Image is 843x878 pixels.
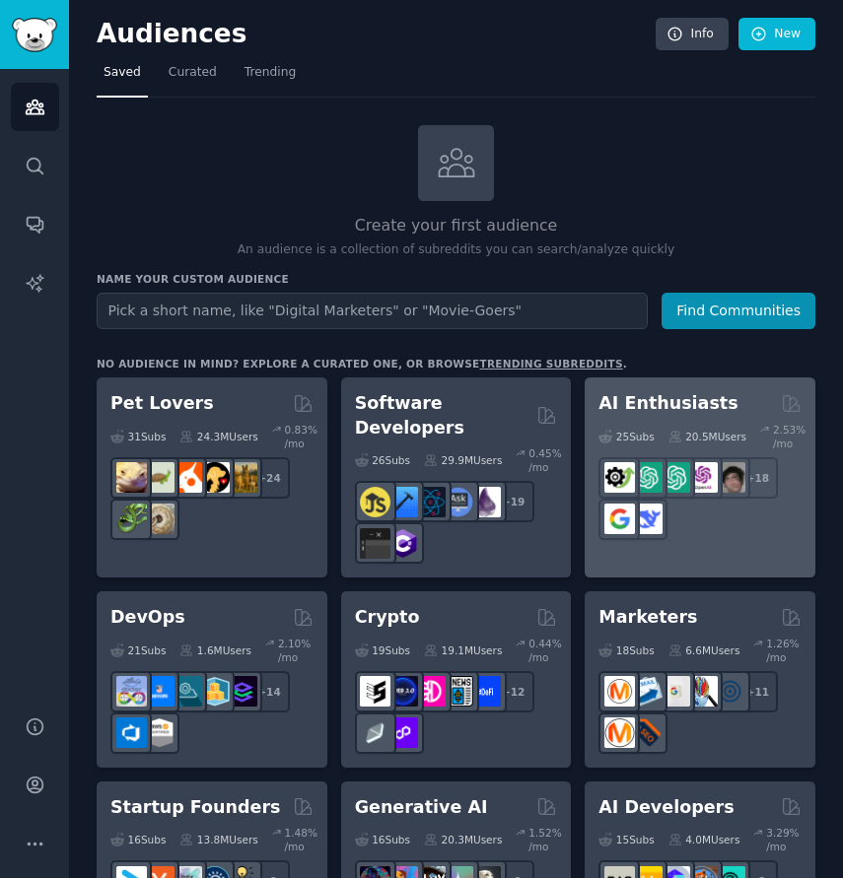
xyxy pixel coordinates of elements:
[97,57,148,98] a: Saved
[604,462,635,493] img: AItoolsCatalog
[97,214,815,238] h2: Create your first audience
[598,637,654,664] div: 18 Sub s
[360,487,390,517] img: learnjavascript
[110,795,280,820] h2: Startup Founders
[285,826,322,853] div: 1.48 % /mo
[479,358,622,370] a: trending subreddits
[660,676,690,707] img: googleads
[144,717,175,748] img: AWS_Certified_Experts
[355,446,410,474] div: 26 Sub s
[199,676,230,707] img: aws_cdk
[179,423,257,450] div: 24.3M Users
[738,18,815,51] a: New
[227,676,257,707] img: PlatformEngineers
[528,637,566,664] div: 0.44 % /mo
[604,717,635,748] img: content_marketing
[104,64,141,82] span: Saved
[285,423,322,450] div: 0.83 % /mo
[116,462,147,493] img: leopardgeckos
[97,241,815,259] p: An audience is a collection of subreddits you can search/analyze quickly
[245,64,296,82] span: Trending
[248,457,290,499] div: + 24
[110,605,185,630] h2: DevOps
[766,826,804,853] div: 3.29 % /mo
[415,676,446,707] img: defiblockchain
[387,676,418,707] img: web3
[598,391,738,416] h2: AI Enthusiasts
[238,57,303,98] a: Trending
[199,462,230,493] img: PetAdvice
[355,826,410,853] div: 16 Sub s
[715,462,745,493] img: ArtificalIntelligence
[773,423,810,450] div: 2.53 % /mo
[360,528,390,559] img: software
[493,481,534,522] div: + 19
[660,462,690,493] img: chatgpt_prompts_
[715,676,745,707] img: OnlineMarketing
[598,605,697,630] h2: Marketers
[169,64,217,82] span: Curated
[598,795,734,820] h2: AI Developers
[360,717,390,748] img: ethfinance
[632,717,663,748] img: bigseo
[668,637,740,664] div: 6.6M Users
[528,826,566,853] div: 1.52 % /mo
[116,717,147,748] img: azuredevops
[632,504,663,534] img: DeepSeek
[110,391,214,416] h2: Pet Lovers
[97,293,648,329] input: Pick a short name, like "Digital Marketers" or "Movie-Goers"
[632,462,663,493] img: chatgpt_promptDesign
[528,446,566,474] div: 0.45 % /mo
[110,423,166,450] div: 31 Sub s
[598,423,654,450] div: 25 Sub s
[162,57,224,98] a: Curated
[97,357,627,371] div: No audience in mind? Explore a curated one, or browse .
[424,637,502,664] div: 19.1M Users
[179,637,251,664] div: 1.6M Users
[179,826,257,853] div: 13.8M Users
[110,637,166,664] div: 21 Sub s
[355,795,488,820] h2: Generative AI
[355,637,410,664] div: 19 Sub s
[387,717,418,748] img: 0xPolygon
[387,487,418,517] img: iOSProgramming
[687,676,718,707] img: MarketingResearch
[632,676,663,707] img: Emailmarketing
[355,391,530,439] h2: Software Developers
[737,457,778,499] div: + 18
[656,18,729,51] a: Info
[443,676,473,707] img: CryptoNews
[172,676,202,707] img: platformengineering
[424,826,502,853] div: 20.3M Users
[248,671,290,712] div: + 14
[604,676,635,707] img: AskMarketing
[172,462,202,493] img: cockatiel
[737,671,778,712] div: + 11
[97,272,815,286] h3: Name your custom audience
[144,676,175,707] img: DevOpsLinks
[415,487,446,517] img: reactnative
[116,504,147,534] img: herpetology
[278,637,316,664] div: 2.10 % /mo
[110,826,166,853] div: 16 Sub s
[387,528,418,559] img: csharp
[424,446,502,474] div: 29.9M Users
[12,18,57,52] img: GummySearch logo
[668,826,740,853] div: 4.0M Users
[604,504,635,534] img: GoogleGeminiAI
[766,637,804,664] div: 1.26 % /mo
[470,676,501,707] img: defi_
[116,676,147,707] img: Docker_DevOps
[443,487,473,517] img: AskComputerScience
[360,676,390,707] img: ethstaker
[144,462,175,493] img: turtle
[470,487,501,517] img: elixir
[493,671,534,712] div: + 12
[227,462,257,493] img: dogbreed
[598,826,654,853] div: 15 Sub s
[687,462,718,493] img: OpenAIDev
[668,423,746,450] div: 20.5M Users
[144,504,175,534] img: ballpython
[355,605,420,630] h2: Crypto
[662,293,815,329] button: Find Communities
